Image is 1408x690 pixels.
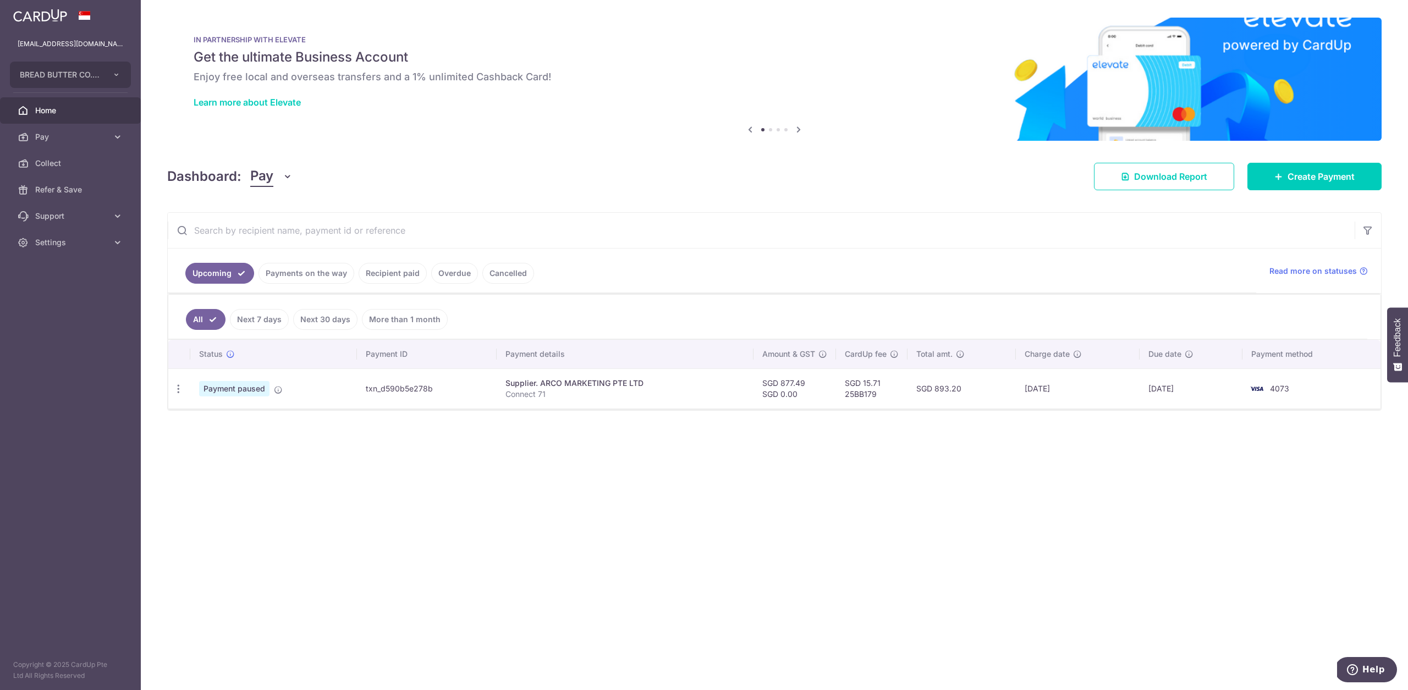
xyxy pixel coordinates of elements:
span: Charge date [1025,349,1070,360]
a: Read more on statuses [1269,266,1368,277]
span: Collect [35,158,108,169]
button: Pay [250,166,293,187]
span: Support [35,211,108,222]
a: Upcoming [185,263,254,284]
th: Payment method [1242,340,1380,368]
img: Renovation banner [167,18,1382,141]
span: Payment paused [199,381,269,396]
img: Bank Card [1246,382,1268,395]
td: SGD 877.49 SGD 0.00 [754,368,836,409]
a: Payments on the way [258,263,354,284]
td: SGD 15.71 25BB179 [836,368,908,409]
h6: Enjoy free local and overseas transfers and a 1% unlimited Cashback Card! [194,70,1355,84]
a: All [186,309,226,330]
td: [DATE] [1016,368,1139,409]
span: Read more on statuses [1269,266,1357,277]
td: SGD 893.20 [908,368,1016,409]
span: Pay [35,131,108,142]
a: Recipient paid [359,263,427,284]
span: Feedback [1393,318,1402,357]
div: Supplier. ARCO MARKETING PTE LTD [505,378,744,389]
p: IN PARTNERSHIP WITH ELEVATE [194,35,1355,44]
span: Pay [250,166,273,187]
span: Home [35,105,108,116]
iframe: Opens a widget where you can find more information [1337,657,1397,685]
span: Refer & Save [35,184,108,195]
h5: Get the ultimate Business Account [194,48,1355,66]
a: Next 7 days [230,309,289,330]
h4: Dashboard: [167,167,241,186]
img: CardUp [13,9,67,22]
td: [DATE] [1140,368,1243,409]
span: Status [199,349,223,360]
a: Overdue [431,263,478,284]
td: txn_d590b5e278b [357,368,497,409]
span: Amount & GST [762,349,815,360]
span: BREAD BUTTER CO. PRIVATE LIMITED [20,69,101,80]
th: Payment ID [357,340,497,368]
span: Settings [35,237,108,248]
a: Download Report [1094,163,1234,190]
a: Learn more about Elevate [194,97,301,108]
span: 4073 [1270,384,1289,393]
span: Due date [1148,349,1181,360]
th: Payment details [497,340,753,368]
a: More than 1 month [362,309,448,330]
p: Connect 71 [505,389,744,400]
span: Create Payment [1288,170,1355,183]
span: Download Report [1134,170,1207,183]
a: Create Payment [1247,163,1382,190]
span: CardUp fee [845,349,887,360]
a: Cancelled [482,263,534,284]
p: [EMAIL_ADDRESS][DOMAIN_NAME] [18,38,123,49]
a: Next 30 days [293,309,358,330]
button: BREAD BUTTER CO. PRIVATE LIMITED [10,62,131,88]
button: Feedback - Show survey [1387,307,1408,382]
span: Total amt. [916,349,953,360]
input: Search by recipient name, payment id or reference [168,213,1355,248]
